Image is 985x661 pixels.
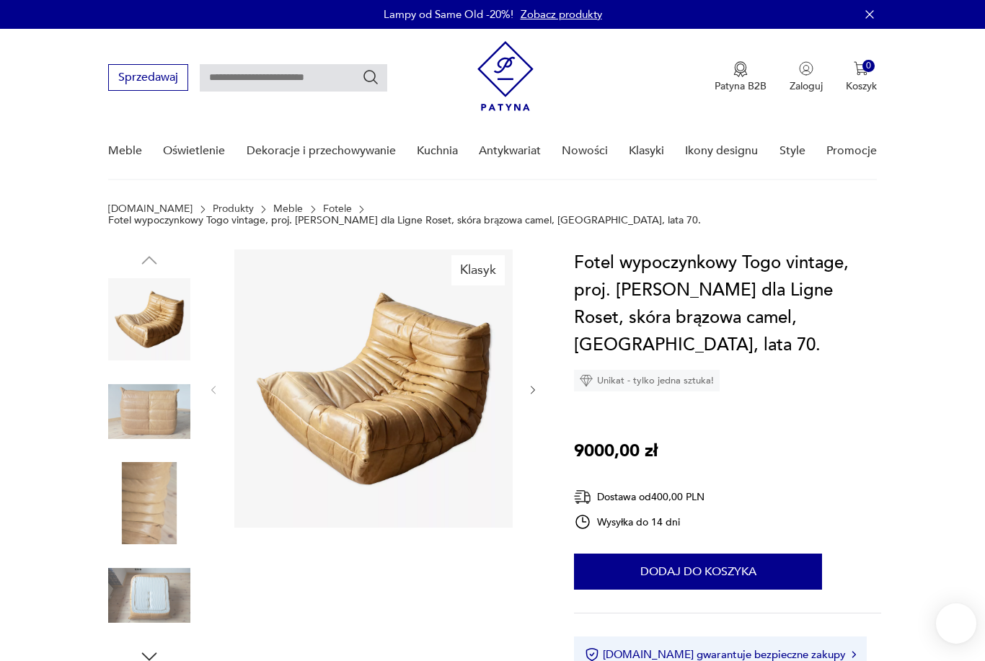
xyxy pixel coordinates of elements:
a: Ikona medaluPatyna B2B [715,61,767,93]
button: Sprzedawaj [108,64,188,91]
a: Klasyki [629,123,664,179]
button: Patyna B2B [715,61,767,93]
a: Meble [108,123,142,179]
div: Klasyk [451,255,505,285]
img: Zdjęcie produktu Fotel wypoczynkowy Togo vintage, proj. M. Ducaroy dla Ligne Roset, skóra brązowa... [108,278,190,360]
img: Ikona koszyka [854,61,868,76]
img: Zdjęcie produktu Fotel wypoczynkowy Togo vintage, proj. M. Ducaroy dla Ligne Roset, skóra brązowa... [108,462,190,544]
button: 0Koszyk [846,61,877,93]
a: Style [779,123,805,179]
iframe: Smartsupp widget button [936,603,976,644]
a: Nowości [562,123,608,179]
a: Produkty [213,203,254,215]
h1: Fotel wypoczynkowy Togo vintage, proj. [PERSON_NAME] dla Ligne Roset, skóra brązowa camel, [GEOGR... [574,249,881,359]
button: Zaloguj [790,61,823,93]
button: Dodaj do koszyka [574,554,822,590]
img: Ikona dostawy [574,488,591,506]
a: Ikony designu [685,123,758,179]
img: Zdjęcie produktu Fotel wypoczynkowy Togo vintage, proj. M. Ducaroy dla Ligne Roset, skóra brązowa... [108,554,190,636]
a: Zobacz produkty [521,7,602,22]
div: Wysyłka do 14 dni [574,513,704,531]
img: Ikonka użytkownika [799,61,813,76]
p: Patyna B2B [715,79,767,93]
a: Dekoracje i przechowywanie [247,123,396,179]
div: 0 [862,60,875,72]
p: 9000,00 zł [574,438,658,465]
a: Antykwariat [479,123,541,179]
img: Zdjęcie produktu Fotel wypoczynkowy Togo vintage, proj. M. Ducaroy dla Ligne Roset, skóra brązowa... [108,371,190,453]
p: Lampy od Same Old -20%! [384,7,513,22]
img: Ikona medalu [733,61,748,77]
p: Koszyk [846,79,877,93]
a: Oświetlenie [163,123,225,179]
a: Promocje [826,123,877,179]
img: Zdjęcie produktu Fotel wypoczynkowy Togo vintage, proj. M. Ducaroy dla Ligne Roset, skóra brązowa... [234,249,513,528]
a: Meble [273,203,303,215]
div: Dostawa od 400,00 PLN [574,488,704,506]
a: Kuchnia [417,123,458,179]
a: Fotele [323,203,352,215]
img: Patyna - sklep z meblami i dekoracjami vintage [477,41,534,111]
img: Ikona diamentu [580,374,593,387]
p: Zaloguj [790,79,823,93]
p: Fotel wypoczynkowy Togo vintage, proj. [PERSON_NAME] dla Ligne Roset, skóra brązowa camel, [GEOGR... [108,215,701,226]
a: [DOMAIN_NAME] [108,203,193,215]
button: Szukaj [362,68,379,86]
div: Unikat - tylko jedna sztuka! [574,370,720,391]
img: Ikona strzałki w prawo [852,651,856,658]
a: Sprzedawaj [108,74,188,84]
